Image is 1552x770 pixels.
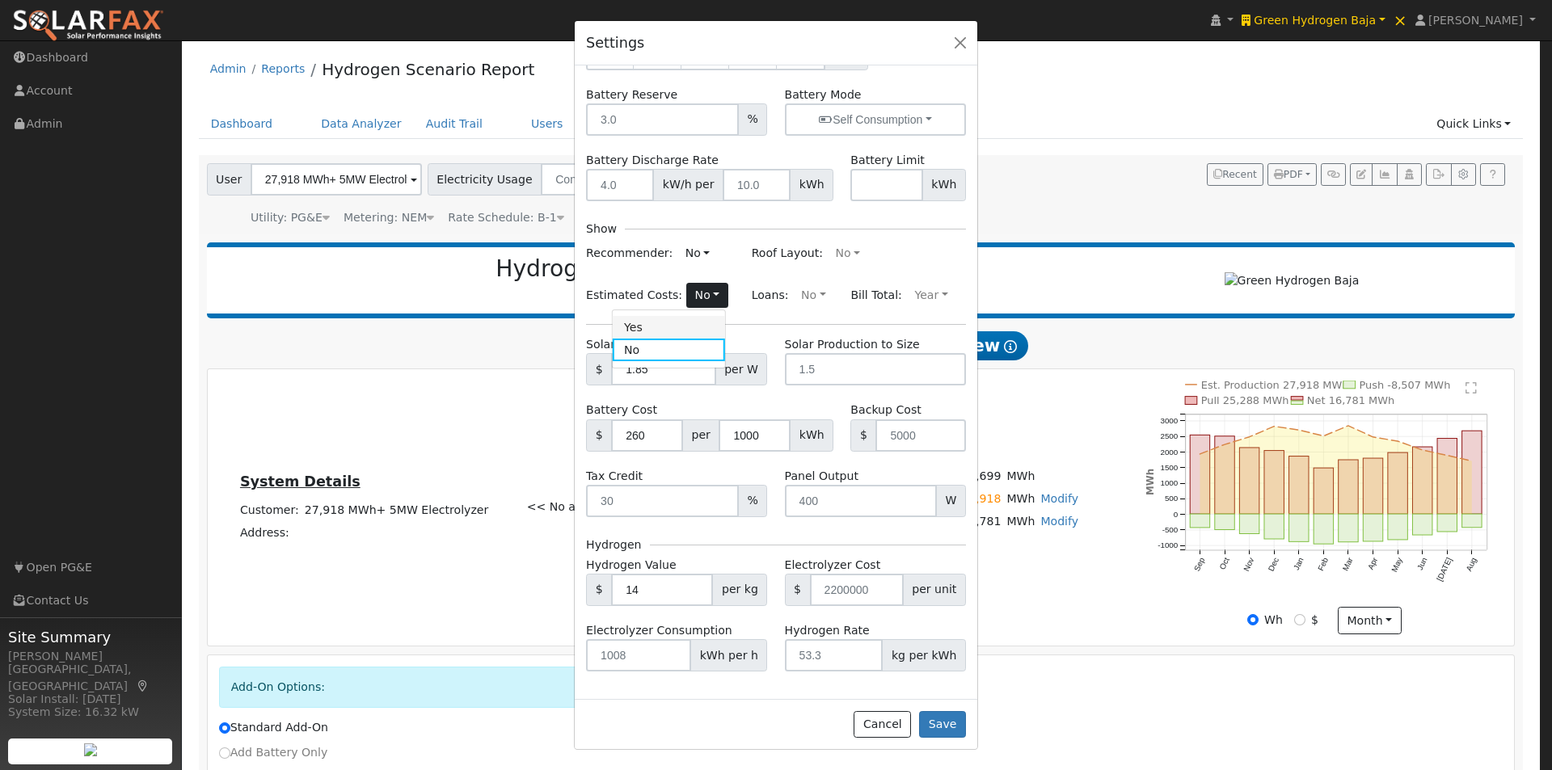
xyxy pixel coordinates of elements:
[611,353,715,385] input: 0.00
[810,574,904,606] input: 2200000
[586,103,739,136] input: 3.0
[586,336,644,353] label: Solar Cost
[738,485,767,517] span: %
[586,246,673,259] span: Recommender:
[936,485,966,517] span: W
[850,288,902,301] span: Bill Total:
[586,574,612,606] span: $
[792,283,834,309] button: No
[785,622,870,639] label: Hydrogen Rate
[906,283,956,309] button: Year
[827,241,869,267] button: No
[922,169,966,201] span: kWh
[850,419,876,452] span: $
[903,574,966,606] span: per unit
[785,639,884,671] input: 53.3
[682,419,719,452] span: per
[586,622,732,639] label: Electrolyzer Consumption
[723,169,791,201] input: 10.0
[785,336,920,353] label: Solar Production to Size
[919,711,966,738] button: Save
[586,538,641,552] h6: Hydrogen
[677,241,719,267] button: No
[715,353,768,385] span: per W
[586,288,682,301] span: Estimated Costs:
[785,103,966,136] button: Self Consumption
[690,639,767,671] span: kWh per h
[790,419,833,452] span: kWh
[785,485,937,517] input: 400
[785,86,862,103] label: Battery Mode
[875,419,966,452] input: 5000
[712,574,767,606] span: per kg
[653,169,723,201] span: kW/h per
[586,557,677,574] label: Hydrogen Value
[586,152,719,169] label: Battery Discharge Rate
[785,574,811,606] span: $
[854,711,911,738] button: Cancel
[785,557,881,574] label: Electrolyzer Cost
[850,152,924,169] label: Battery Limit
[882,639,966,671] span: kg per kWh
[738,103,767,136] span: %
[586,419,612,452] span: $
[586,485,739,517] input: 30
[785,353,966,385] input: 1.5
[586,639,691,671] input: 1008
[586,468,643,485] label: Tax Credit
[752,246,823,259] span: Roof Layout:
[613,316,725,339] a: Yes
[586,32,644,53] h5: Settings
[850,402,921,419] label: Backup Cost
[586,86,677,103] label: Battery Reserve
[785,468,858,485] label: Panel Output
[613,339,725,361] a: No
[752,288,789,301] span: Loans:
[586,222,617,236] h6: Show
[586,353,612,385] span: $
[586,402,657,419] label: Battery Cost
[790,169,833,201] span: kWh
[686,283,728,309] button: No
[586,169,654,201] input: 4.0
